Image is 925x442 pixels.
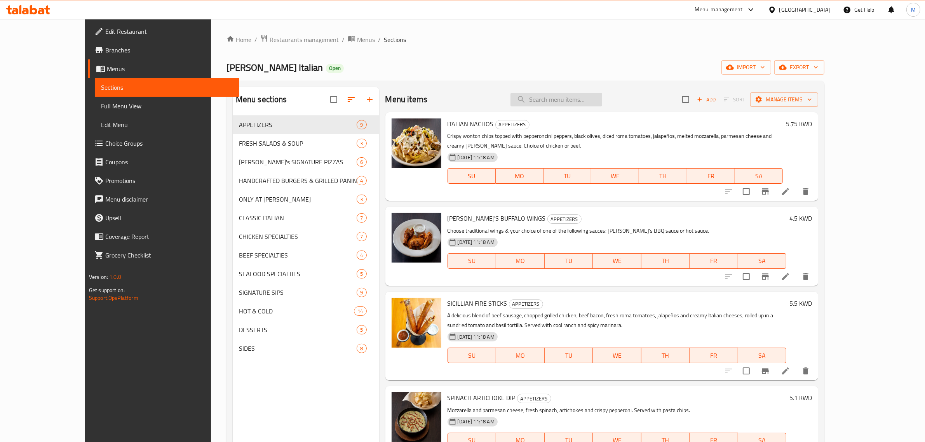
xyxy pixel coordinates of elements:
a: Grocery Checklist [88,246,240,265]
span: M [911,5,916,14]
span: Sort sections [342,90,361,109]
div: items [357,344,366,353]
p: Choose traditional wings & your choice of one of the following sauces: [PERSON_NAME]’s BBQ sauce ... [448,226,787,236]
div: items [357,139,366,148]
a: Menus [348,35,375,45]
button: SA [735,168,783,184]
li: / [342,35,345,44]
span: TH [642,171,684,182]
span: ITALIAN NACHOS [448,118,494,130]
span: SEAFOOD SPECIALTIES [239,269,357,278]
span: MO [499,350,542,361]
button: delete [796,267,815,286]
div: APPETIZERS [495,120,530,129]
a: Full Menu View [95,97,240,115]
button: SA [738,348,787,363]
div: items [357,325,366,334]
span: 3 [357,140,366,147]
a: Coupons [88,153,240,171]
a: Sections [95,78,240,97]
div: BEEF SPECIALTIES4 [233,246,379,265]
span: Edit Menu [101,120,233,129]
span: Full Menu View [101,101,233,111]
span: 1.0.0 [109,272,121,282]
button: FR [687,168,735,184]
span: Sections [384,35,406,44]
a: Restaurants management [260,35,339,45]
span: Add [696,95,717,104]
span: 3 [357,196,366,203]
a: Coverage Report [88,227,240,246]
div: Open [326,64,344,73]
span: Grocery Checklist [105,251,233,260]
span: Sections [101,83,233,92]
a: Edit menu item [781,366,790,376]
div: items [357,176,366,185]
span: Manage items [756,95,812,104]
p: Mozzarella and parmesan cheese, fresh spinach, artichokes and crispy pepperoni. Served with pasta... [448,405,787,415]
h2: Menu sections [236,94,287,105]
div: HANDCRAFTED BURGERS & GRILLED PANINI SANDWICH4 [233,171,379,190]
span: Promotions [105,176,233,185]
span: SPINACH ARTICHOKE DIP [448,392,516,404]
div: SIDES8 [233,339,379,358]
span: Select all sections [326,91,342,108]
h6: 5.5 KWD [789,298,812,309]
a: Promotions [88,171,240,190]
span: APPETIZERS [239,120,357,129]
span: [DATE] 11:18 AM [455,333,498,341]
button: Branch-specific-item [756,182,775,201]
div: FRESH SALADS & SOUP3 [233,134,379,153]
button: SU [448,253,496,269]
button: delete [796,362,815,380]
span: APPETIZERS [517,394,551,403]
button: Branch-specific-item [756,362,775,380]
span: Menus [357,35,375,44]
span: [PERSON_NAME]'s SIGNATURE PIZZAS [239,157,357,167]
span: 4 [357,177,366,184]
button: SU [448,168,496,184]
button: WE [593,253,641,269]
h2: Menu items [385,94,428,105]
div: APPETIZERS [547,214,582,224]
span: MO [499,171,540,182]
span: Select to update [738,268,754,285]
span: APPETIZERS [496,120,529,129]
span: Menu disclaimer [105,195,233,204]
div: HOT & COLD [239,306,354,316]
button: Add section [361,90,379,109]
input: search [510,93,602,106]
div: CLASSIC ITALIAN7 [233,209,379,227]
div: CLASSIC ITALIAN [239,213,357,223]
span: 5 [357,326,366,334]
span: TH [645,350,687,361]
span: SIDES [239,344,357,353]
div: Menu-management [695,5,743,14]
a: Edit Menu [95,115,240,134]
span: SU [451,255,493,266]
span: 9 [357,121,366,129]
button: TU [545,253,593,269]
span: WE [594,171,636,182]
button: TU [545,348,593,363]
li: / [378,35,381,44]
span: SA [741,255,784,266]
button: TU [544,168,591,184]
span: 6 [357,158,366,166]
div: BEEF SPECIALTIES [239,251,357,260]
span: TH [645,255,687,266]
div: items [357,213,366,223]
span: Edit Restaurant [105,27,233,36]
nav: breadcrumb [226,35,824,45]
span: FR [690,171,732,182]
span: APPETIZERS [548,215,581,224]
span: Select to update [738,363,754,379]
div: ONLY AT CARINO’S [239,195,357,204]
button: export [774,60,824,75]
button: TH [641,348,690,363]
div: HANDCRAFTED BURGERS & GRILLED PANINI SANDWICH [239,176,357,185]
span: TU [548,350,590,361]
span: FR [693,255,735,266]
